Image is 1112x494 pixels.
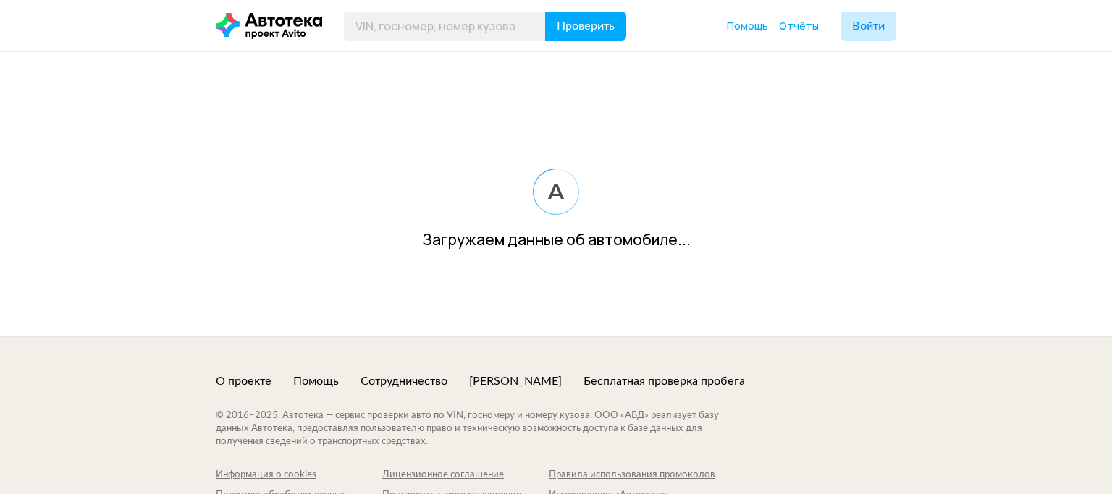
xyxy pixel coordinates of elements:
span: Проверить [557,20,615,32]
a: О проекте [216,373,271,389]
a: Помощь [293,373,339,389]
a: Помощь [727,19,768,33]
a: Отчёты [779,19,819,33]
div: Загружаем данные об автомобиле... [422,229,691,250]
a: Бесплатная проверка пробега [584,373,745,389]
a: Сотрудничество [361,373,447,389]
span: Войти [852,20,885,32]
button: Войти [841,12,896,41]
a: Информация о cookies [216,469,382,482]
a: [PERSON_NAME] [469,373,562,389]
a: Правила использования промокодов [549,469,715,482]
input: VIN, госномер, номер кузова [344,12,546,41]
a: Лицензионное соглашение [382,469,549,482]
div: © 2016– 2025 . Автотека — сервис проверки авто по VIN, госномеру и номеру кузова. ООО «АБД» реали... [216,409,748,448]
button: Проверить [545,12,626,41]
